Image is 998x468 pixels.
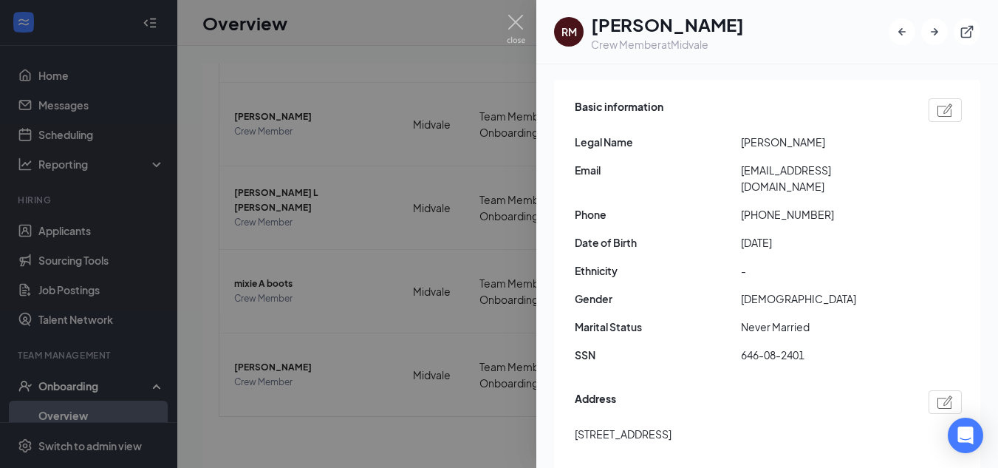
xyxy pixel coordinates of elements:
[954,18,980,45] button: ExternalLink
[895,24,909,39] svg: ArrowLeftNew
[889,18,915,45] button: ArrowLeftNew
[575,347,741,363] span: SSN
[741,234,907,251] span: [DATE]
[575,206,741,223] span: Phone
[591,12,744,37] h1: [PERSON_NAME]
[575,134,741,150] span: Legal Name
[575,291,741,307] span: Gender
[927,24,942,39] svg: ArrowRight
[575,234,741,251] span: Date of Birth
[960,24,974,39] svg: ExternalLink
[741,206,907,223] span: [PHONE_NUMBER]
[575,262,741,279] span: Ethnicity
[575,162,741,178] span: Email
[591,37,744,52] div: Crew Member at Midvale
[921,18,948,45] button: ArrowRight
[575,390,616,414] span: Address
[575,426,671,442] span: [STREET_ADDRESS]
[741,319,907,335] span: Never Married
[741,134,907,150] span: [PERSON_NAME]
[741,162,907,194] span: [EMAIL_ADDRESS][DOMAIN_NAME]
[561,24,577,39] div: RM
[741,262,907,279] span: -
[575,319,741,335] span: Marital Status
[741,347,907,363] span: 646-08-2401
[948,418,983,453] div: Open Intercom Messenger
[741,291,907,307] span: [DEMOGRAPHIC_DATA]
[575,98,663,122] span: Basic information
